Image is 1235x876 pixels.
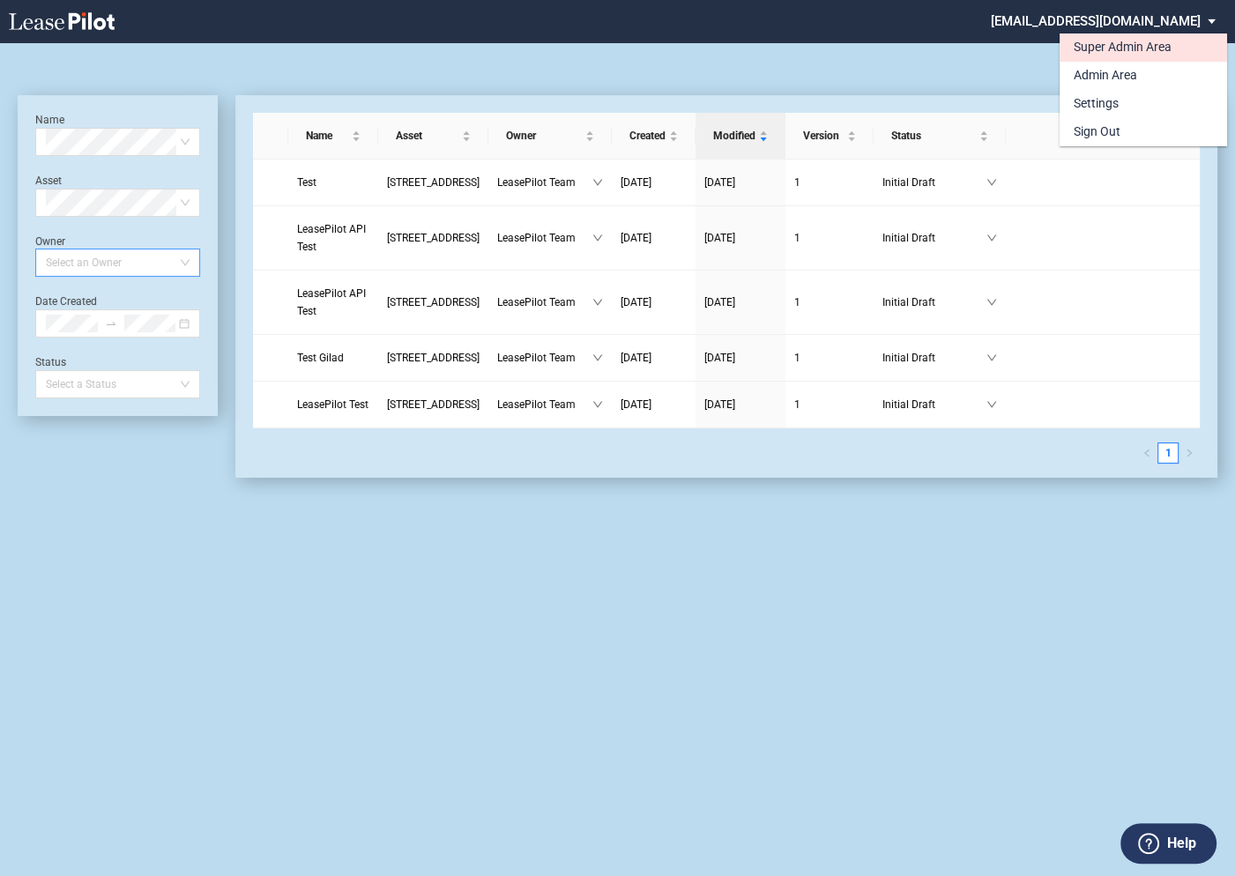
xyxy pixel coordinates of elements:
div: Super Admin Area [1074,39,1172,56]
button: Help [1120,823,1216,864]
div: Sign Out [1074,123,1120,141]
label: Help [1167,832,1196,855]
div: Admin Area [1074,67,1137,85]
div: Settings [1074,95,1119,113]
